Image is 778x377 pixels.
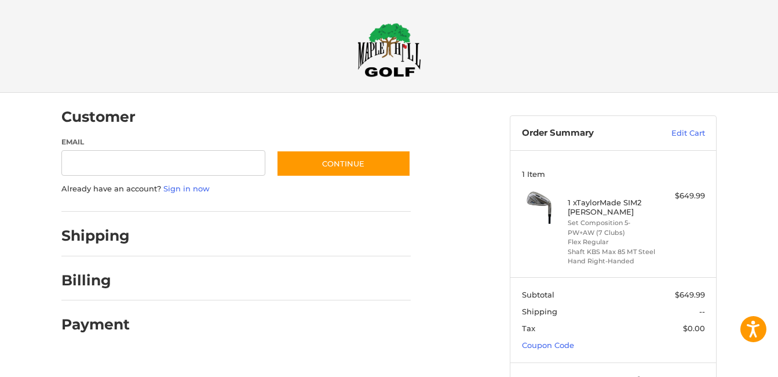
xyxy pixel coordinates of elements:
a: Edit Cart [646,128,705,139]
button: Continue [276,150,411,177]
h2: Shipping [61,227,130,245]
h3: 1 Item [522,169,705,179]
h2: Billing [61,271,129,289]
li: Flex Regular [568,237,656,247]
h4: 1 x TaylorMade SIM2 [PERSON_NAME] [568,198,656,217]
h3: Order Summary [522,128,646,139]
div: $649.99 [659,190,705,202]
h2: Customer [61,108,136,126]
a: Sign in now [163,184,210,193]
p: Already have an account? [61,183,411,195]
li: Shaft KBS Max 85 MT Steel [568,247,656,257]
li: Set Composition 5-PW+AW (7 Clubs) [568,218,656,237]
span: $649.99 [675,290,705,299]
h2: Payment [61,316,130,333]
span: -- [699,307,705,316]
span: Shipping [522,307,557,316]
label: Email [61,137,265,147]
span: Subtotal [522,290,554,299]
span: $0.00 [683,324,705,333]
span: Tax [522,324,535,333]
img: Maple Hill Golf [357,23,421,77]
li: Hand Right-Handed [568,256,656,266]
